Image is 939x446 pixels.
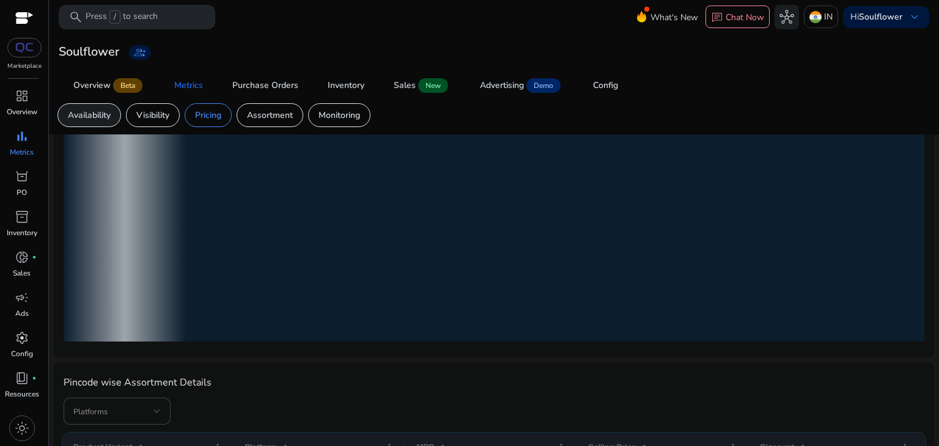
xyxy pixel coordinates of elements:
p: Availability [68,109,111,122]
span: book_4 [15,371,29,386]
span: chat [711,12,723,24]
span: Beta [113,78,142,93]
p: Pricing [195,109,221,122]
p: Hi [850,13,902,21]
p: Marketplace [7,62,42,71]
div: Sales [394,81,416,90]
span: orders [15,169,29,184]
h4: Pincode wise Assortment Details [64,377,212,393]
p: IN [824,6,833,27]
a: group_add [129,45,151,60]
span: fiber_manual_record [32,376,37,381]
span: donut_small [15,250,29,265]
h3: Soulflower [59,45,119,59]
p: Sales [13,268,31,279]
span: fiber_manual_record [32,255,37,260]
span: hub [779,10,794,24]
span: What's New [650,7,698,28]
span: Demo [526,78,561,93]
div: Inventory [328,81,364,90]
img: in.svg [809,11,822,23]
p: Overview [7,106,37,117]
span: keyboard_arrow_down [907,10,922,24]
button: chatChat Now [705,5,770,29]
span: inventory_2 [15,210,29,224]
span: settings [15,331,29,345]
button: hub [775,5,799,29]
span: group_add [134,46,146,59]
span: / [109,10,120,24]
div: Config [593,81,618,90]
p: Metrics [10,147,34,158]
span: New [418,78,448,93]
span: campaign [15,290,29,305]
div: Metrics [174,81,203,90]
span: dashboard [15,89,29,103]
div: Purchase Orders [232,81,298,90]
b: Soulflower [859,11,902,23]
p: Press to search [86,10,158,24]
p: Visibility [136,109,169,122]
span: bar_chart [15,129,29,144]
p: Config [11,348,33,359]
p: Chat Now [726,12,764,23]
span: search [68,10,83,24]
p: PO [17,187,27,198]
div: Overview [73,81,111,90]
img: QC-logo.svg [13,43,35,53]
p: Monitoring [319,109,360,122]
div: Advertising [480,81,524,90]
p: Resources [5,389,39,400]
span: light_mode [15,421,29,436]
p: Assortment [247,109,293,122]
p: Inventory [7,227,37,238]
p: Ads [15,308,29,319]
div: loading [64,97,924,342]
